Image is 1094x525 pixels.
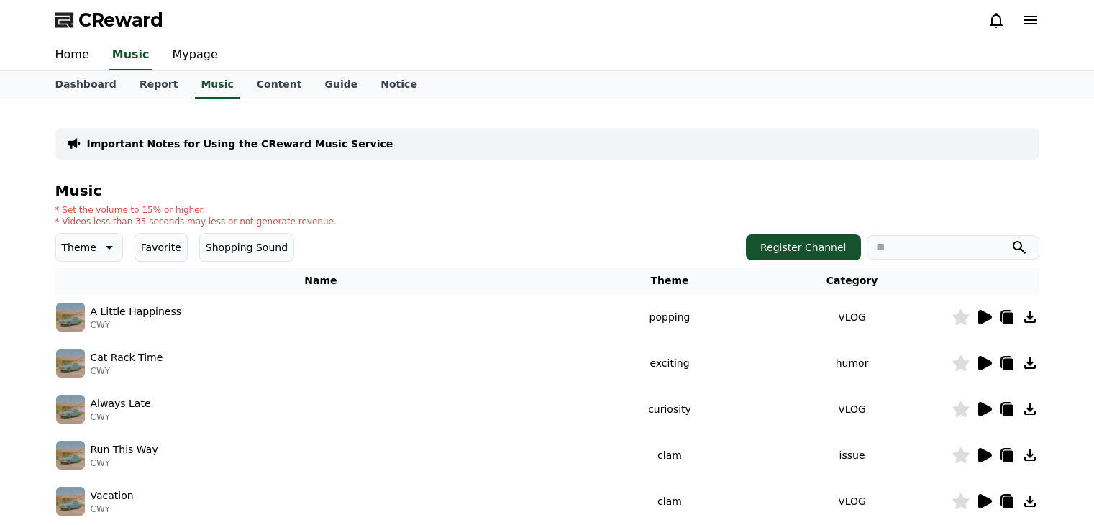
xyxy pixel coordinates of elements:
[44,40,101,70] a: Home
[753,386,952,432] td: VLOG
[56,487,85,516] img: music
[199,233,294,262] button: Shopping Sound
[55,204,337,216] p: * Set the volume to 15% or higher.
[109,40,152,70] a: Music
[753,478,952,524] td: VLOG
[313,71,369,99] a: Guide
[55,233,123,262] button: Theme
[135,233,188,262] button: Favorite
[55,9,163,32] a: CReward
[586,432,752,478] td: clam
[78,9,163,32] span: CReward
[746,234,861,260] button: Register Channel
[91,488,134,503] p: Vacation
[56,349,85,378] img: music
[91,457,158,469] p: CWY
[91,442,158,457] p: Run This Way
[586,340,752,386] td: exciting
[753,268,952,294] th: Category
[586,268,752,294] th: Theme
[56,303,85,332] img: music
[369,71,429,99] a: Notice
[91,304,182,319] p: A Little Happiness
[195,71,239,99] a: Music
[128,71,190,99] a: Report
[55,183,1039,198] h4: Music
[753,294,952,340] td: VLOG
[586,478,752,524] td: clam
[87,137,393,151] a: Important Notes for Using the CReward Music Service
[56,395,85,424] img: music
[56,441,85,470] img: music
[62,237,96,257] p: Theme
[586,386,752,432] td: curiosity
[753,340,952,386] td: humor
[55,268,587,294] th: Name
[91,503,134,515] p: CWY
[586,294,752,340] td: popping
[161,40,229,70] a: Mypage
[91,411,151,423] p: CWY
[753,432,952,478] td: issue
[55,216,337,227] p: * Videos less than 35 seconds may less or not generate revenue.
[91,350,163,365] p: Cat Rack Time
[91,365,163,377] p: CWY
[91,319,182,331] p: CWY
[44,71,128,99] a: Dashboard
[91,396,151,411] p: Always Late
[245,71,314,99] a: Content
